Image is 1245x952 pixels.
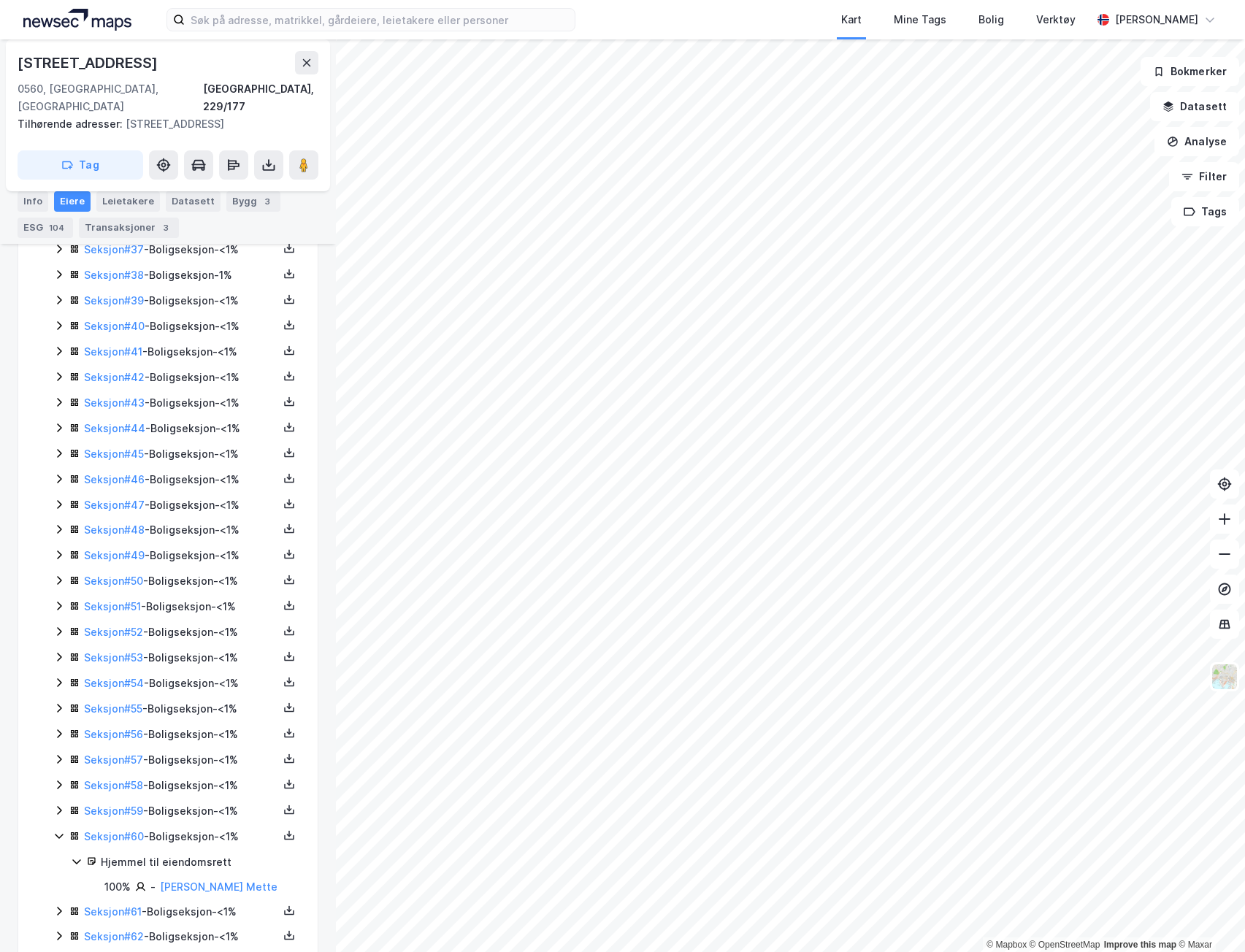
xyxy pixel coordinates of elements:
[54,191,91,212] div: Eiere
[84,928,278,945] div: - Boligseksjon - <1%
[101,853,300,871] div: Hjemmel til eiendomsrett
[166,191,221,212] div: Datasett
[1171,197,1239,226] button: Tags
[84,499,145,511] a: Seksjon#47
[84,496,278,514] div: - Boligseksjon - <1%
[1141,57,1239,86] button: Bokmerker
[84,677,144,689] a: Seksjon#54
[978,11,1004,28] div: Bolig
[1150,92,1239,121] button: Datasett
[226,191,280,212] div: Bygg
[23,9,131,31] img: logo.a4113a55bc3d86da70a041830d287a7e.svg
[84,396,145,409] a: Seksjon#43
[84,473,145,485] a: Seksjon#46
[84,241,278,258] div: - Boligseksjon - <1%
[987,940,1027,950] a: Mapbox
[84,292,278,310] div: - Boligseksjon - <1%
[84,523,145,536] a: Seksjon#48
[18,51,161,74] div: [STREET_ADDRESS]
[79,218,179,238] div: Transaksjoner
[18,80,203,115] div: 0560, [GEOGRAPHIC_DATA], [GEOGRAPHIC_DATA]
[84,448,144,460] a: Seksjon#45
[84,420,278,437] div: - Boligseksjon - <1%
[84,294,144,307] a: Seksjon#39
[1036,11,1076,28] div: Verktøy
[84,266,278,284] div: - Boligseksjon - 1%
[84,626,143,638] a: Seksjon#52
[18,150,143,180] button: Tag
[84,802,278,820] div: - Boligseksjon - <1%
[84,320,145,332] a: Seksjon#40
[84,930,144,943] a: Seksjon#62
[84,623,278,641] div: - Boligseksjon - <1%
[84,726,278,743] div: - Boligseksjon - <1%
[84,547,278,564] div: - Boligseksjon - <1%
[158,220,173,235] div: 3
[84,445,278,463] div: - Boligseksjon - <1%
[84,649,278,667] div: - Boligseksjon - <1%
[1115,11,1198,28] div: [PERSON_NAME]
[84,422,145,434] a: Seksjon#44
[84,805,143,817] a: Seksjon#59
[84,269,144,281] a: Seksjon#38
[84,651,143,664] a: Seksjon#53
[84,700,278,718] div: - Boligseksjon - <1%
[1030,940,1100,950] a: OpenStreetMap
[841,11,862,28] div: Kart
[894,11,946,28] div: Mine Tags
[84,371,145,383] a: Seksjon#42
[84,243,144,256] a: Seksjon#37
[1154,127,1239,156] button: Analyse
[84,345,142,358] a: Seksjon#41
[84,753,143,766] a: Seksjon#57
[84,521,278,539] div: - Boligseksjon - <1%
[104,878,131,896] div: 100%
[46,220,67,235] div: 104
[84,600,141,613] a: Seksjon#51
[84,903,278,921] div: - Boligseksjon - <1%
[84,575,143,587] a: Seksjon#50
[84,751,278,769] div: - Boligseksjon - <1%
[18,115,307,133] div: [STREET_ADDRESS]
[18,191,48,212] div: Info
[150,878,156,896] div: -
[18,218,73,238] div: ESG
[84,728,143,740] a: Seksjon#56
[1172,882,1245,952] div: Kontrollprogram for chat
[84,777,278,794] div: - Boligseksjon - <1%
[84,779,143,791] a: Seksjon#58
[185,9,575,31] input: Søk på adresse, matrikkel, gårdeiere, leietakere eller personer
[84,905,142,918] a: Seksjon#61
[84,830,144,842] a: Seksjon#60
[1211,663,1238,691] img: Z
[84,318,278,335] div: - Boligseksjon - <1%
[203,80,318,115] div: [GEOGRAPHIC_DATA], 229/177
[84,598,278,615] div: - Boligseksjon - <1%
[1169,162,1239,191] button: Filter
[84,702,142,715] a: Seksjon#55
[84,369,278,386] div: - Boligseksjon - <1%
[260,194,275,209] div: 3
[1104,940,1176,950] a: Improve this map
[84,343,278,361] div: - Boligseksjon - <1%
[84,828,278,845] div: - Boligseksjon - <1%
[84,572,278,590] div: - Boligseksjon - <1%
[84,549,145,561] a: Seksjon#49
[84,394,278,412] div: - Boligseksjon - <1%
[84,675,278,692] div: - Boligseksjon - <1%
[1172,882,1245,952] iframe: Chat Widget
[96,191,160,212] div: Leietakere
[160,880,277,893] a: [PERSON_NAME] Mette
[18,118,126,130] span: Tilhørende adresser:
[84,471,278,488] div: - Boligseksjon - <1%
